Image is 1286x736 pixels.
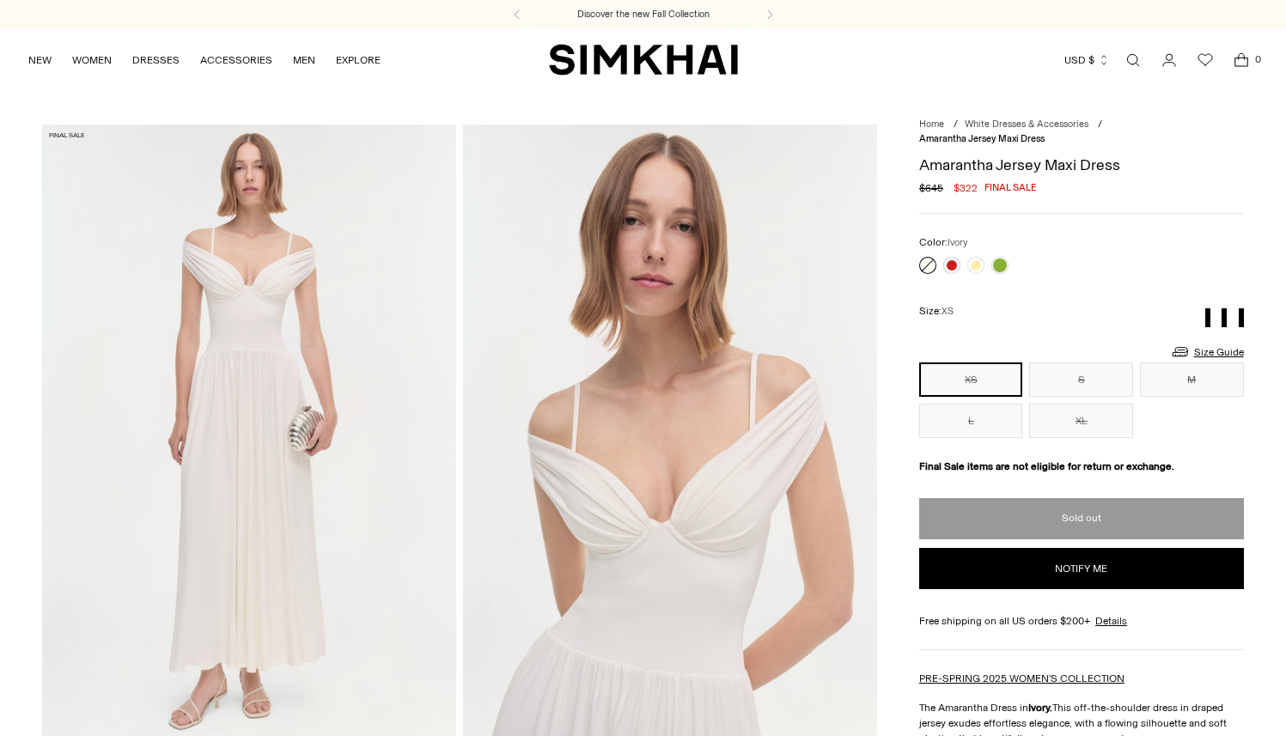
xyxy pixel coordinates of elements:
label: Color: [919,234,967,251]
a: WOMEN [72,41,112,79]
a: Open search modal [1116,43,1150,77]
s: $645 [919,180,943,196]
button: XS [919,362,1023,397]
button: XL [1029,404,1133,438]
span: Amarantha Jersey Maxi Dress [919,133,1045,144]
a: Wishlist [1188,43,1222,77]
a: PRE-SPRING 2025 WOMEN'S COLLECTION [919,672,1124,684]
a: Size Guide [1170,341,1244,362]
button: USD $ [1064,41,1110,79]
div: Free shipping on all US orders $200+ [919,613,1244,629]
button: Notify me [919,548,1244,589]
span: XS [942,306,954,317]
h1: Amarantha Jersey Maxi Dress [919,157,1244,173]
a: DRESSES [132,41,180,79]
div: / [954,118,958,132]
label: Size: [919,303,954,319]
strong: Final Sale items are not eligible for return or exchange. [919,460,1174,472]
a: ACCESSORIES [200,41,272,79]
span: 0 [1250,52,1265,67]
a: Go to the account page [1152,43,1186,77]
a: NEW [28,41,52,79]
button: S [1029,362,1133,397]
a: SIMKHAI [549,43,738,76]
span: $322 [954,180,978,196]
a: MEN [293,41,315,79]
div: / [1098,118,1102,132]
a: EXPLORE [336,41,381,79]
a: Discover the new Fall Collection [577,8,710,21]
strong: Ivory. [1028,702,1052,714]
a: Open cart modal [1224,43,1259,77]
span: Ivory [948,237,967,248]
button: M [1140,362,1244,397]
a: Details [1095,613,1127,629]
button: L [919,404,1023,438]
nav: breadcrumbs [919,118,1244,146]
a: White Dresses & Accessories [965,119,1088,130]
a: Home [919,119,944,130]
